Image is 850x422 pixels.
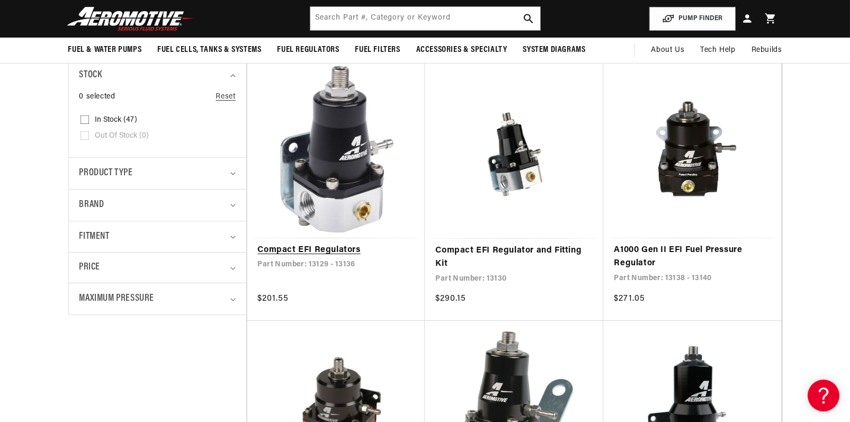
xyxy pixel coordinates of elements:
[416,44,507,56] span: Accessories & Specialty
[751,44,782,56] span: Rebuilds
[614,244,771,271] a: A1000 Gen II EFI Fuel Pressure Regulator
[649,7,736,31] button: PUMP FINDER
[355,44,400,56] span: Fuel Filters
[517,7,540,30] button: search button
[60,38,150,62] summary: Fuel & Water Pumps
[79,197,104,213] span: Brand
[278,44,339,56] span: Fuel Regulators
[149,38,269,62] summary: Fuel Cells, Tanks & Systems
[310,7,540,30] input: Search by Part Number, Category or Keyword
[692,38,743,63] summary: Tech Help
[79,158,236,189] summary: Product type (0 selected)
[643,38,692,63] a: About Us
[157,44,261,56] span: Fuel Cells, Tanks & Systems
[79,190,236,221] summary: Brand (0 selected)
[79,221,236,253] summary: Fitment (0 selected)
[79,68,102,83] span: Stock
[64,6,196,31] img: Aeromotive
[408,38,515,62] summary: Accessories & Specialty
[79,60,236,91] summary: Stock (0 selected)
[79,91,115,103] span: 0 selected
[258,244,415,257] a: Compact EFI Regulators
[651,46,684,54] span: About Us
[79,291,155,307] span: Maximum Pressure
[523,44,586,56] span: System Diagrams
[744,38,790,63] summary: Rebuilds
[515,38,594,62] summary: System Diagrams
[79,229,110,245] span: Fitment
[79,283,236,315] summary: Maximum Pressure (0 selected)
[79,166,133,181] span: Product type
[700,44,735,56] span: Tech Help
[347,38,408,62] summary: Fuel Filters
[216,91,236,103] a: Reset
[79,261,100,275] span: Price
[435,244,593,271] a: Compact EFI Regulator and Fitting Kit
[270,38,347,62] summary: Fuel Regulators
[95,131,149,141] span: Out of stock (0)
[68,44,142,56] span: Fuel & Water Pumps
[95,115,138,125] span: In stock (47)
[79,253,236,283] summary: Price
